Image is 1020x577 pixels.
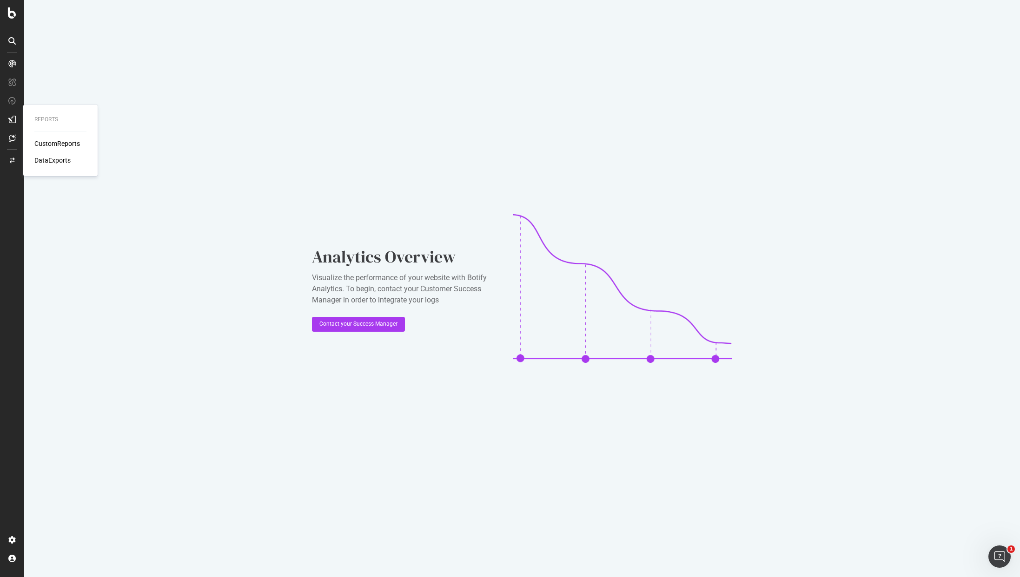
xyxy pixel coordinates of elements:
button: Contact your Success Manager [312,317,405,332]
div: Contact your Success Manager [319,320,397,328]
img: CaL_T18e.png [513,214,732,363]
a: CustomReports [34,139,80,148]
div: Reports [34,116,86,124]
div: Analytics Overview [312,245,498,269]
div: Visualize the performance of your website with Botify Analytics. To begin, contact your Customer ... [312,272,498,306]
a: DataExports [34,156,71,165]
span: 1 [1007,545,1015,553]
iframe: Intercom live chat [988,545,1011,568]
